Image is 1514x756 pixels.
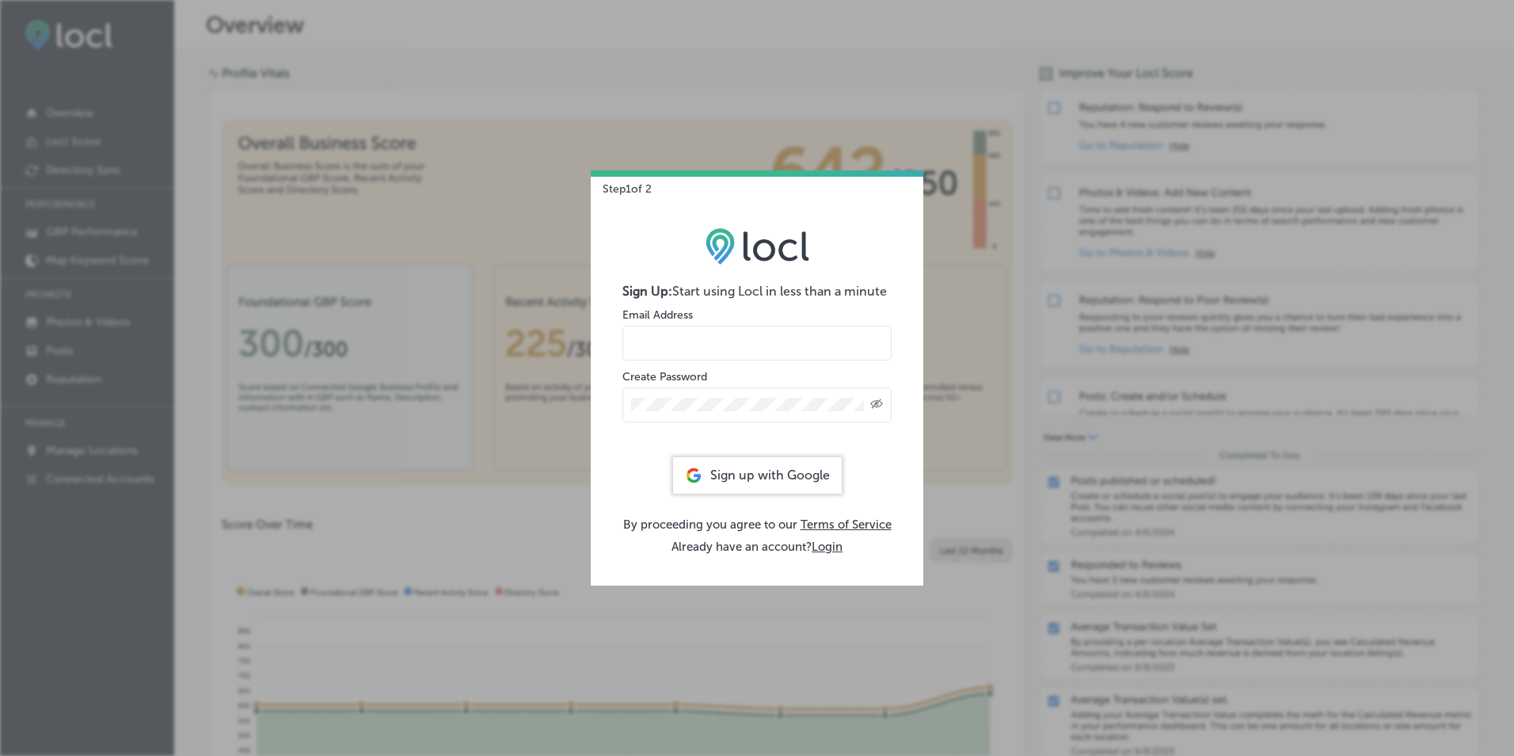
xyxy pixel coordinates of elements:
[812,540,843,554] button: Login
[622,370,707,384] label: Create Password
[801,517,892,532] a: Terms of Service
[591,170,652,196] p: Step 1 of 2
[672,284,887,299] span: Start using Locl in less than a minute
[673,457,842,494] div: Sign up with Google
[706,227,809,264] img: LOCL logo
[622,540,892,554] p: Already have an account?
[622,284,672,299] strong: Sign Up:
[870,398,883,412] span: Toggle password visibility
[622,308,693,322] label: Email Address
[622,517,892,532] p: By proceeding you agree to our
